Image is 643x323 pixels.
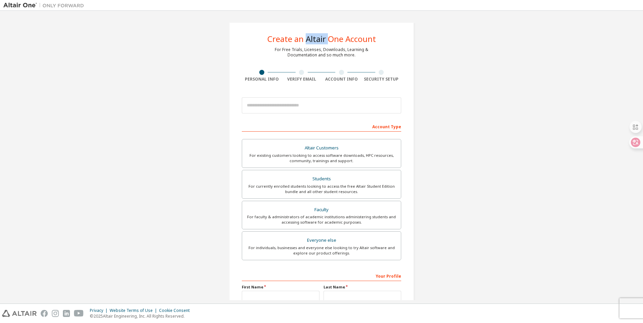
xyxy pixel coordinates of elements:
[41,310,48,317] img: facebook.svg
[2,310,37,317] img: altair_logo.svg
[242,270,401,281] div: Your Profile
[90,308,110,313] div: Privacy
[52,310,59,317] img: instagram.svg
[246,205,397,215] div: Faculty
[324,284,401,290] label: Last Name
[159,308,194,313] div: Cookie Consent
[63,310,70,317] img: linkedin.svg
[275,47,368,58] div: For Free Trials, Licenses, Downloads, Learning & Documentation and so much more.
[242,121,401,132] div: Account Type
[90,313,194,319] p: © 2025 Altair Engineering, Inc. All Rights Reserved.
[242,77,282,82] div: Personal Info
[110,308,159,313] div: Website Terms of Use
[246,143,397,153] div: Altair Customers
[246,153,397,164] div: For existing customers looking to access software downloads, HPC resources, community, trainings ...
[267,35,376,43] div: Create an Altair One Account
[321,77,362,82] div: Account Info
[246,245,397,256] div: For individuals, businesses and everyone else looking to try Altair software and explore our prod...
[362,77,402,82] div: Security Setup
[246,236,397,245] div: Everyone else
[246,214,397,225] div: For faculty & administrators of academic institutions administering students and accessing softwa...
[3,2,87,9] img: Altair One
[282,77,322,82] div: Verify Email
[246,184,397,194] div: For currently enrolled students looking to access the free Altair Student Edition bundle and all ...
[74,310,84,317] img: youtube.svg
[242,284,319,290] label: First Name
[246,174,397,184] div: Students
